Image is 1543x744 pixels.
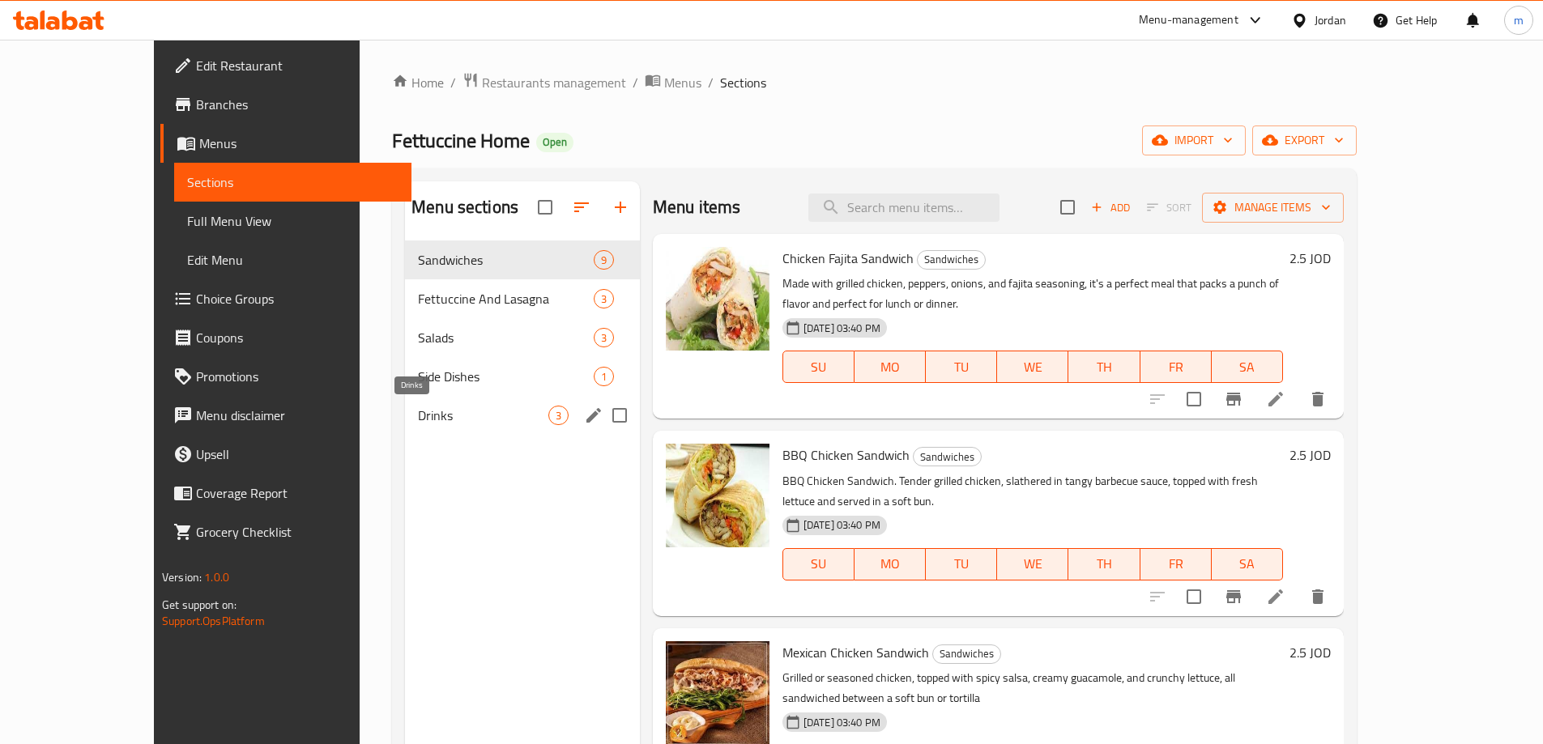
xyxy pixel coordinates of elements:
a: Menus [645,72,701,93]
button: Add [1085,195,1136,220]
span: TH [1075,355,1133,379]
button: TU [926,548,997,580]
a: Edit Restaurant [160,46,411,85]
span: Coupons [196,328,399,347]
a: Support.OpsPlatform [162,610,265,631]
span: WE [1004,355,1062,379]
div: Open [536,133,573,152]
span: Upsell [196,444,399,464]
li: / [708,73,714,92]
span: Salads [418,328,594,347]
div: Sandwiches [913,447,982,466]
a: Promotions [160,357,411,396]
span: FR [1147,355,1205,379]
button: SA [1212,548,1283,580]
span: Drinks [418,406,548,425]
nav: Menu sections [405,234,640,441]
span: m [1514,11,1524,29]
span: Open [536,135,573,149]
span: SU [790,355,848,379]
span: Sections [187,172,399,192]
button: TH [1068,351,1140,383]
span: FR [1147,552,1205,576]
span: 1.0.0 [204,567,229,588]
div: items [594,289,614,308]
button: SU [782,548,855,580]
span: Get support on: [162,594,237,615]
h6: 2.5 JOD [1289,247,1331,270]
button: MO [855,548,926,580]
h2: Menu sections [411,195,518,219]
div: Jordan [1315,11,1346,29]
span: 9 [595,253,613,268]
div: Sandwiches [917,250,986,270]
button: edit [582,403,606,427]
span: Manage items [1215,198,1331,218]
span: Version: [162,567,202,588]
span: Mexican Chicken Sandwich [782,640,929,665]
a: Branches [160,85,411,124]
span: [DATE] 03:40 PM [797,321,887,336]
p: BBQ Chicken Sandwich. Tender grilled chicken, slathered in tangy barbecue sauce, topped with fres... [782,471,1283,512]
span: TH [1075,552,1133,576]
a: Edit menu item [1266,389,1285,409]
a: Upsell [160,435,411,474]
button: TH [1068,548,1140,580]
a: Restaurants management [462,72,626,93]
span: Sandwiches [933,644,1000,663]
a: Full Menu View [174,202,411,240]
span: SA [1218,355,1277,379]
button: delete [1298,577,1337,616]
a: Menu disclaimer [160,396,411,435]
nav: breadcrumb [392,72,1357,93]
button: FR [1140,351,1212,383]
div: Sandwiches9 [405,240,640,279]
span: SU [790,552,848,576]
button: WE [997,351,1068,383]
span: Side Dishes [418,367,594,386]
div: Fettuccine And Lasagna3 [405,279,640,318]
li: / [450,73,456,92]
span: Add item [1085,195,1136,220]
span: [DATE] 03:40 PM [797,517,887,533]
input: search [808,193,1000,222]
span: Select section first [1136,195,1202,220]
a: Menus [160,124,411,163]
span: Restaurants management [482,73,626,92]
span: Select to update [1177,382,1211,416]
img: BBQ Chicken Sandwich [666,444,769,547]
button: Branch-specific-item [1214,380,1253,419]
span: Branches [196,95,399,114]
button: import [1142,125,1246,155]
span: MO [861,552,919,576]
span: Edit Menu [187,250,399,270]
span: Choice Groups [196,289,399,308]
span: Select all sections [528,190,562,224]
h6: 2.5 JOD [1289,641,1331,664]
div: items [594,328,614,347]
h2: Menu items [653,195,741,219]
div: Salads3 [405,318,640,357]
span: Sort sections [562,188,601,227]
button: Add section [601,188,640,227]
span: Sandwiches [918,250,985,269]
span: WE [1004,552,1062,576]
span: Select to update [1177,580,1211,614]
p: Grilled or seasoned chicken, topped with spicy salsa, creamy guacamole, and crunchy lettuce, all ... [782,668,1283,708]
span: Fettuccine And Lasagna [418,289,594,308]
div: Sandwiches [932,644,1001,664]
span: [DATE] 03:40 PM [797,715,887,730]
button: WE [997,548,1068,580]
span: Sections [720,73,766,92]
div: items [594,367,614,386]
span: Sandwiches [418,250,594,270]
li: / [633,73,638,92]
span: Select section [1051,190,1085,224]
span: TU [932,355,991,379]
span: Fettuccine Home [392,122,530,159]
span: Menu disclaimer [196,406,399,425]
